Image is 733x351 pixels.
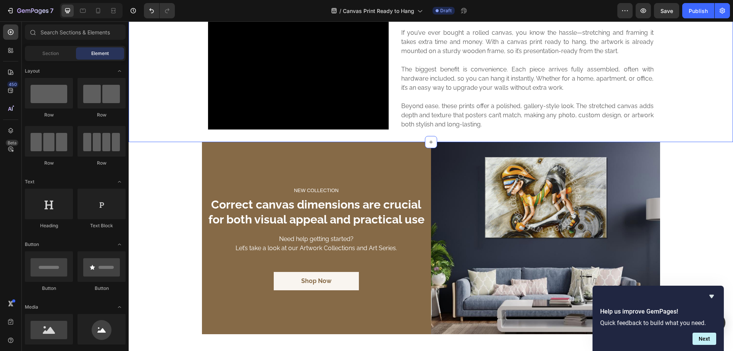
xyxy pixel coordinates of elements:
div: Row [25,160,73,167]
div: Row [25,112,73,118]
p: 7 [50,6,53,15]
span: Layout [25,68,40,74]
iframe: To enrich screen reader interactions, please activate Accessibility in Grammarly extension settings [129,21,733,351]
h2: Help us improve GemPages! [600,307,716,316]
button: Hide survey [707,292,716,301]
span: / [339,7,341,15]
div: Text Block [77,222,126,229]
span: Canvas Print Ready to Hang [343,7,414,15]
span: Text [25,178,34,185]
p: Quick feedback to build what you need. [600,319,716,327]
div: Undo/Redo [144,3,175,18]
button: Save [654,3,679,18]
div: Publish [689,7,708,15]
span: Toggle open [113,301,126,313]
input: Search Sections & Elements [25,24,126,40]
div: Heading [25,222,73,229]
button: Shop Now [145,251,230,269]
div: Row [77,160,126,167]
div: Button [25,285,73,292]
div: Button [77,285,126,292]
span: Toggle open [113,65,126,77]
span: Save [660,8,673,14]
div: Help us improve GemPages! [600,292,716,345]
span: Toggle open [113,238,126,251]
span: Element [91,50,109,57]
button: Publish [682,3,714,18]
div: 450 [7,81,18,87]
div: Row [77,112,126,118]
div: Shop Now [173,255,203,264]
span: Draft [440,7,452,14]
div: Beta [6,140,18,146]
button: 7 [3,3,57,18]
span: Toggle open [113,176,126,188]
button: Next question [693,333,716,345]
span: Section [42,50,59,57]
img: Alt Image [302,121,531,313]
span: Button [25,241,39,248]
span: Media [25,304,38,311]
